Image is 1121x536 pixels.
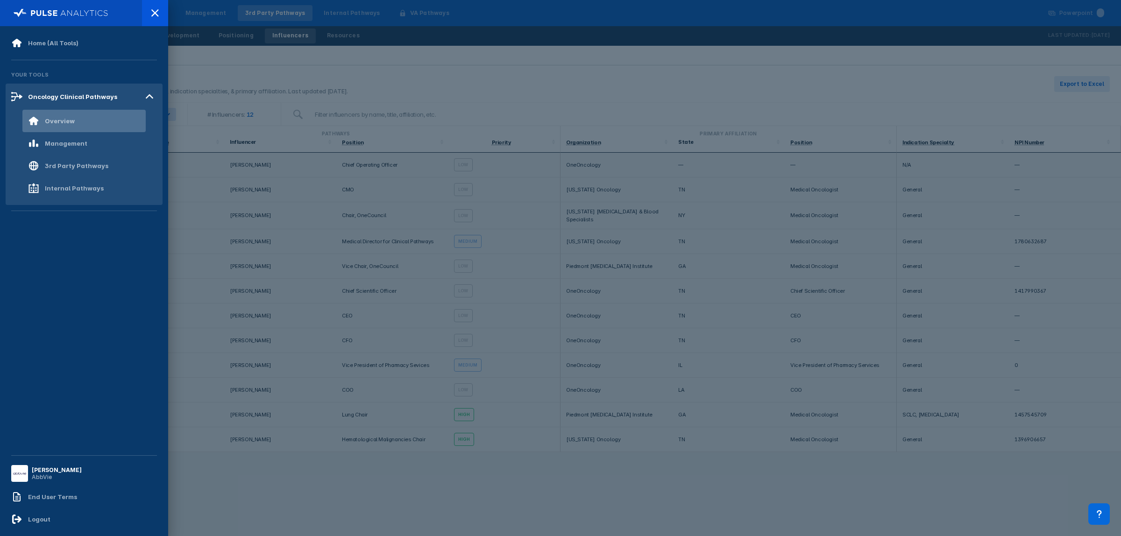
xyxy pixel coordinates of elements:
[6,66,163,84] div: Your Tools
[6,486,163,508] a: End User Terms
[6,177,163,199] a: Internal Pathways
[28,515,50,523] div: Logout
[45,162,108,169] div: 3rd Party Pathways
[1088,503,1110,525] div: Contact Support
[13,467,26,480] img: menu button
[28,493,77,501] div: End User Terms
[32,466,82,473] div: [PERSON_NAME]
[45,117,75,125] div: Overview
[6,110,163,132] a: Overview
[45,184,104,192] div: Internal Pathways
[28,39,78,47] div: Home (All Tools)
[14,7,108,20] img: pulse-logo-full-white.svg
[6,132,163,155] a: Management
[6,155,163,177] a: 3rd Party Pathways
[6,32,163,54] a: Home (All Tools)
[45,140,87,147] div: Management
[28,93,117,100] div: Oncology Clinical Pathways
[32,473,82,480] div: AbbVie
